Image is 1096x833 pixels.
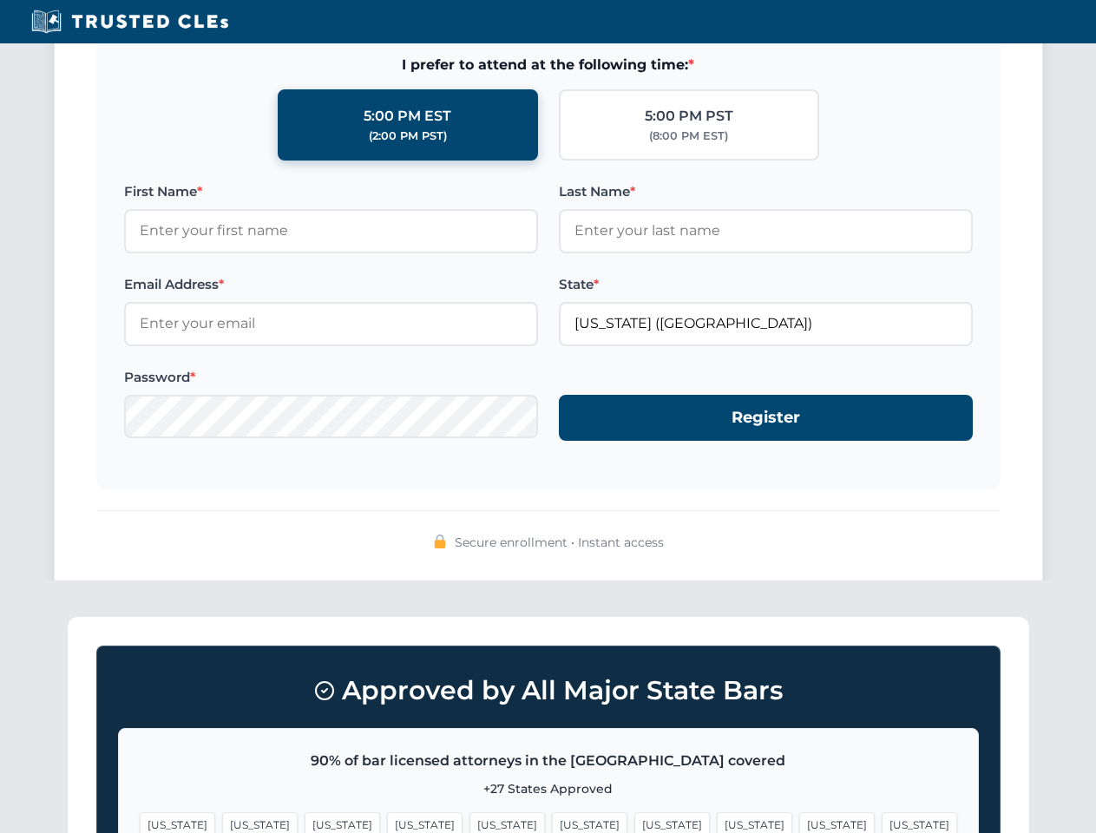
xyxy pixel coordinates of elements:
[645,105,733,128] div: 5:00 PM PST
[559,209,973,253] input: Enter your last name
[26,9,233,35] img: Trusted CLEs
[433,535,447,548] img: 🔒
[455,533,664,552] span: Secure enrollment • Instant access
[559,302,973,345] input: Florida (FL)
[369,128,447,145] div: (2:00 PM PST)
[140,750,957,772] p: 90% of bar licensed attorneys in the [GEOGRAPHIC_DATA] covered
[124,54,973,76] span: I prefer to attend at the following time:
[124,367,538,388] label: Password
[140,779,957,798] p: +27 States Approved
[118,667,979,714] h3: Approved by All Major State Bars
[124,209,538,253] input: Enter your first name
[559,181,973,202] label: Last Name
[559,274,973,295] label: State
[124,181,538,202] label: First Name
[559,395,973,441] button: Register
[649,128,728,145] div: (8:00 PM EST)
[124,274,538,295] label: Email Address
[364,105,451,128] div: 5:00 PM EST
[124,302,538,345] input: Enter your email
